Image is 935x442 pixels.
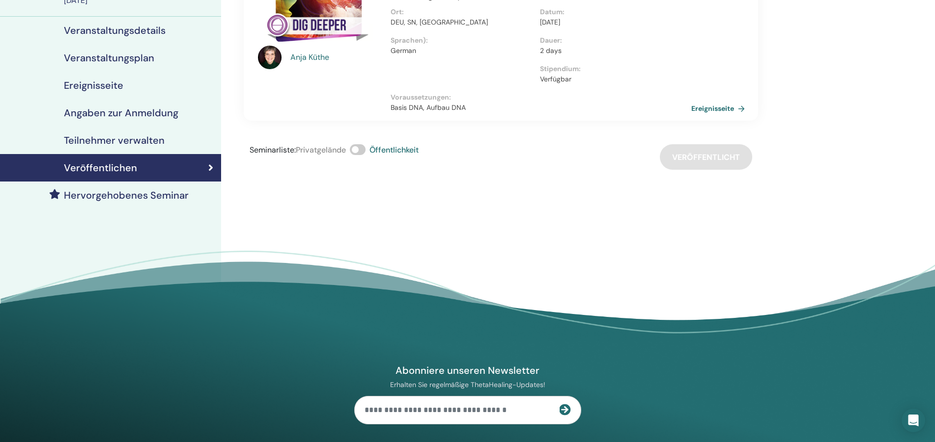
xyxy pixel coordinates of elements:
a: Anja Küthe [290,52,381,63]
h4: Ereignisseite [64,79,123,91]
p: Basis DNA, Aufbau DNA [391,103,690,113]
p: German [391,46,534,56]
p: Datum : [540,7,683,17]
h4: Veranstaltungsdetails [64,25,166,36]
h4: Veröffentlichen [64,162,137,174]
p: 2 days [540,46,683,56]
p: Sprachen) : [391,35,534,46]
h4: Hervorgehobenes Seminar [64,189,189,201]
a: Ereignisseite [691,101,749,116]
p: Dauer : [540,35,683,46]
p: Erhalten Sie regelmäßige ThetaHealing-Updates! [354,380,581,389]
h4: Teilnehmer verwalten [64,134,165,146]
h4: Angaben zur Anmeldung [64,107,178,119]
p: Stipendium : [540,64,683,74]
p: DEU, SN, [GEOGRAPHIC_DATA] [391,17,534,27]
span: Öffentlichkeit [369,145,419,155]
img: default.jpg [258,46,282,69]
span: Seminarliste : [250,145,296,155]
p: [DATE] [540,17,683,27]
p: Voraussetzungen : [391,92,690,103]
p: Verfügbar [540,74,683,84]
h4: Veranstaltungsplan [64,52,154,64]
p: Ort : [391,7,534,17]
h4: Abonniere unseren Newsletter [354,364,581,377]
span: Privatgelände [296,145,346,155]
div: Open Intercom Messenger [902,409,925,432]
